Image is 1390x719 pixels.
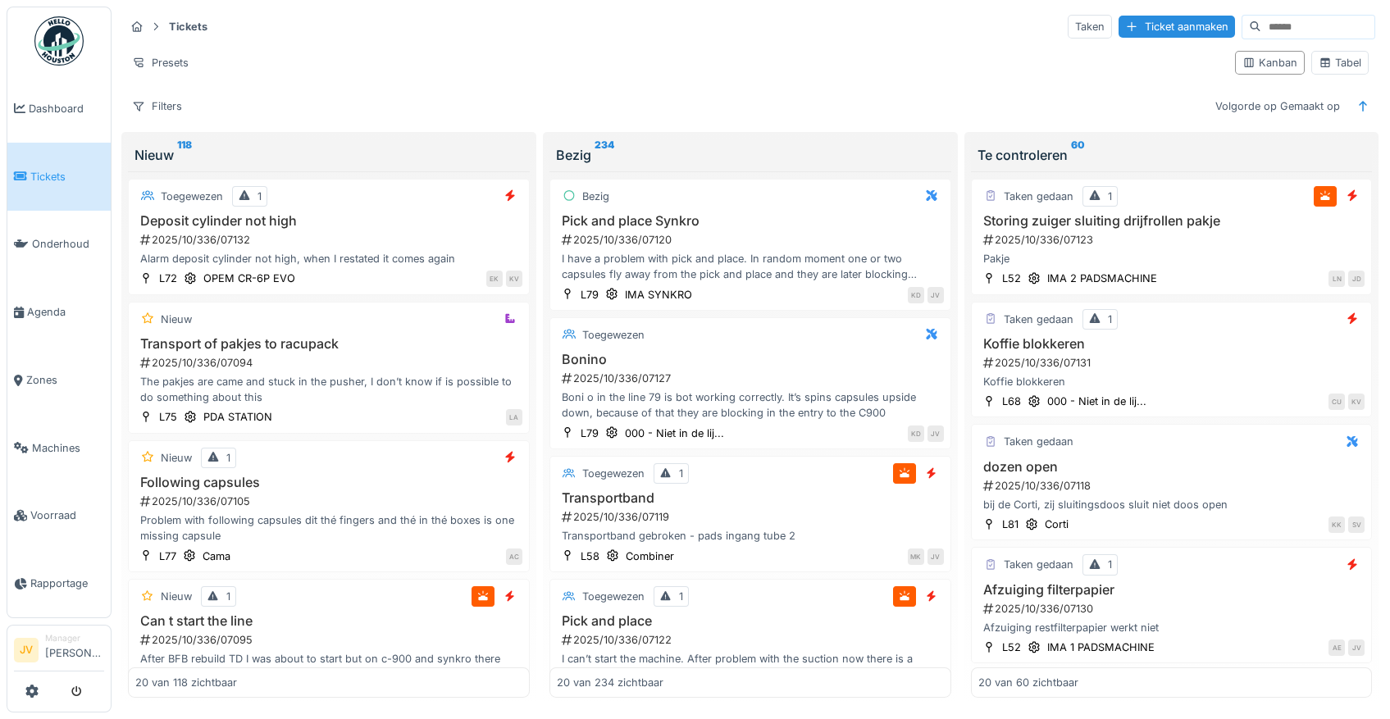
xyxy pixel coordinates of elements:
div: Presets [125,51,196,75]
div: bij de Corti, zij sluitingsdoos sluit niet doos open [978,497,1365,512]
h3: Deposit cylinder not high [135,213,522,229]
div: L68 [1002,394,1021,409]
h3: dozen open [978,459,1365,475]
div: Filters [125,94,189,118]
div: 20 van 60 zichtbaar [978,675,1078,690]
div: 2025/10/336/07131 [982,355,1365,371]
div: MK [908,548,924,565]
a: Machines [7,414,111,482]
div: 1 [1108,189,1112,204]
div: AE [1328,639,1345,656]
span: Tickets [30,169,104,184]
h3: Transportband [557,490,944,506]
div: KD [908,425,924,442]
h3: Pick and place [557,613,944,629]
div: JV [927,425,944,442]
div: 1 [1108,557,1112,572]
div: Taken [1068,15,1112,39]
div: IMA SYNKRO [625,287,692,303]
div: 2025/10/336/07095 [139,632,522,648]
a: Zones [7,346,111,414]
div: I can’t start the machine. After problem with the suction now there is a problem with Delivering ... [557,651,944,682]
a: Rapportage [7,549,111,617]
div: IMA 2 PADSMACHINE [1047,271,1157,286]
div: JV [1348,639,1365,656]
div: CU [1328,394,1345,410]
div: 2025/10/336/07130 [982,601,1365,617]
div: EK [486,271,503,287]
a: JV Manager[PERSON_NAME] [14,632,104,671]
div: L72 [159,271,177,286]
h3: Pick and place Synkro [557,213,944,229]
div: Nieuw [161,589,192,604]
h3: Can t start the line [135,613,522,629]
div: 20 van 234 zichtbaar [557,675,663,690]
div: 1 [679,466,683,481]
div: Nieuw [161,312,192,327]
li: JV [14,638,39,662]
div: L75 [159,409,177,425]
img: Badge_color-CXgf-gQk.svg [34,16,84,66]
div: 1 [226,589,230,604]
div: PDA STATION [203,409,272,425]
div: Toegewezen [161,189,223,204]
div: Alarm deposit cylinder not high, when I restated it comes again [135,251,522,266]
div: JV [927,287,944,303]
a: Tickets [7,143,111,211]
div: L52 [1002,271,1021,286]
div: Taken gedaan [1004,557,1073,572]
span: Zones [26,372,104,388]
a: Dashboard [7,75,111,143]
h3: Following capsules [135,475,522,490]
div: Taken gedaan [1004,312,1073,327]
h3: Storing zuiger sluiting drijfrollen pakje [978,213,1365,229]
a: Onderhoud [7,211,111,279]
div: Koffie blokkeren [978,374,1365,389]
div: Corti [1045,516,1069,532]
div: Pakje [978,251,1365,266]
div: 2025/10/336/07127 [560,371,944,386]
div: Taken gedaan [1004,189,1073,204]
div: Nieuw [161,450,192,466]
div: L58 [581,548,599,564]
div: The pakjes are came and stuck in the pusher, I don’t know if is possible to do something about this [135,374,522,405]
h3: Transport of pakjes to racupack [135,336,522,352]
div: L79 [581,287,599,303]
div: KK [1328,516,1345,533]
div: 2025/10/336/07119 [560,509,944,525]
div: 2025/10/336/07120 [560,232,944,248]
div: 000 - Niet in de lij... [1047,394,1146,409]
div: I have a problem with pick and place. In random moment one or two capsules fly away from the pick... [557,251,944,282]
div: Ticket aanmaken [1119,16,1235,38]
sup: 234 [595,145,614,165]
div: Afzuiging restfilterpapier werkt niet [978,620,1365,635]
div: LA [506,409,522,425]
div: Bezig [582,189,609,204]
div: 1 [679,589,683,604]
div: JV [927,548,944,565]
div: 20 van 118 zichtbaar [135,675,237,690]
div: Nieuw [134,145,523,165]
div: Taken gedaan [1004,434,1073,449]
div: 1 [257,189,262,204]
div: IMA 1 PADSMACHINE [1047,639,1155,655]
h3: Afzuiging filterpapier [978,582,1365,598]
div: 2025/10/336/07105 [139,494,522,509]
div: LN [1328,271,1345,287]
div: L52 [1002,639,1021,655]
div: L79 [581,425,599,441]
div: 2025/10/336/07122 [560,632,944,648]
span: Machines [32,440,104,456]
div: 000 - Niet in de lij... [625,425,724,441]
li: [PERSON_NAME] [45,632,104,667]
div: Toegewezen [582,589,645,604]
div: Combiner [626,548,674,564]
span: Dashboard [29,101,104,116]
div: AC [506,548,522,565]
div: Te controleren [978,145,1366,165]
div: KV [506,271,522,287]
div: 1 [226,450,230,466]
span: Agenda [27,304,104,320]
div: Cama [203,548,230,564]
div: Tabel [1319,55,1361,71]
